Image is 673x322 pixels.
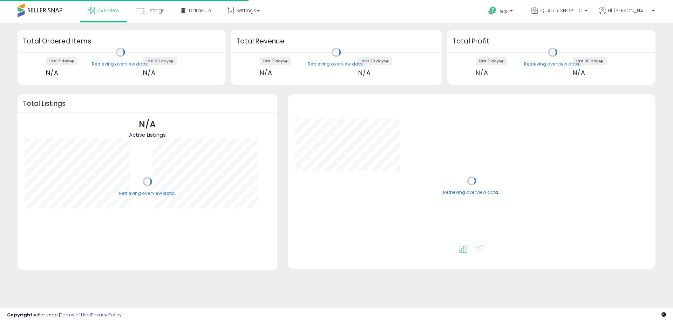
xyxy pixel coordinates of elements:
[60,311,90,318] a: Terms of Use
[308,61,365,67] div: Retrieving overview data..
[7,312,122,318] div: seller snap | |
[7,311,33,318] strong: Copyright
[608,7,650,14] span: Hi [PERSON_NAME]
[488,6,497,15] i: Get Help
[540,7,583,14] span: QUALITY SHOP LLC
[599,7,655,23] a: Hi [PERSON_NAME]
[524,61,581,67] div: Retrieving overview data..
[189,7,211,14] span: DataHub
[119,190,176,197] div: Retrieving overview data..
[96,7,119,14] span: Overview
[498,8,508,14] span: Help
[443,190,500,196] div: Retrieving overview data..
[91,311,122,318] a: Privacy Policy
[147,7,165,14] span: Listings
[92,61,149,67] div: Retrieving overview data..
[483,1,520,23] a: Help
